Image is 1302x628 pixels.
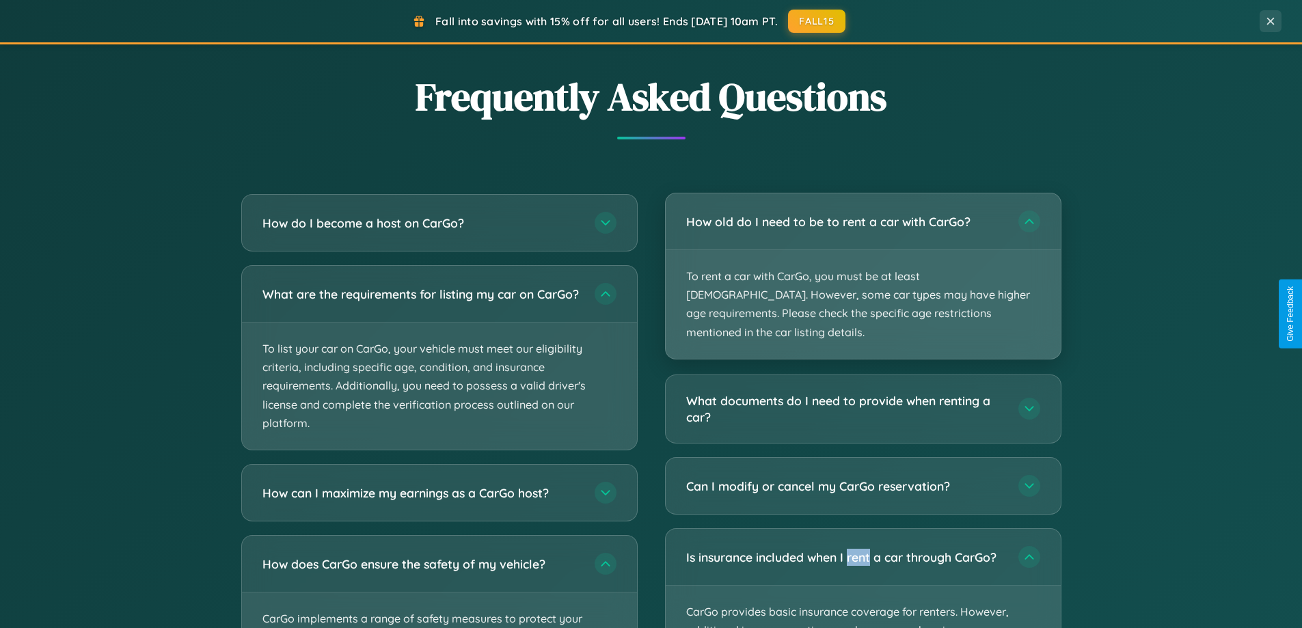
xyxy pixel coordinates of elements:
[435,14,778,28] span: Fall into savings with 15% off for all users! Ends [DATE] 10am PT.
[242,323,637,450] p: To list your car on CarGo, your vehicle must meet our eligibility criteria, including specific ag...
[262,484,581,502] h3: How can I maximize my earnings as a CarGo host?
[686,213,1005,230] h3: How old do I need to be to rent a car with CarGo?
[686,392,1005,426] h3: What documents do I need to provide when renting a car?
[686,549,1005,566] h3: Is insurance included when I rent a car through CarGo?
[788,10,845,33] button: FALL15
[262,215,581,232] h3: How do I become a host on CarGo?
[1286,286,1295,342] div: Give Feedback
[262,556,581,573] h3: How does CarGo ensure the safety of my vehicle?
[686,478,1005,495] h3: Can I modify or cancel my CarGo reservation?
[666,250,1061,359] p: To rent a car with CarGo, you must be at least [DEMOGRAPHIC_DATA]. However, some car types may ha...
[241,70,1061,123] h2: Frequently Asked Questions
[262,286,581,303] h3: What are the requirements for listing my car on CarGo?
